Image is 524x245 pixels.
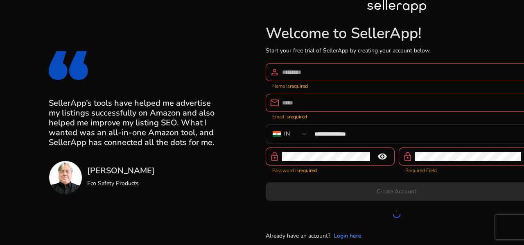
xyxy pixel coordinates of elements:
span: lock [403,152,413,161]
span: lock [270,152,280,161]
span: person [270,67,280,77]
a: Login here [334,231,361,240]
strong: required [289,113,307,120]
mat-error: Password is [272,166,388,174]
div: IN [284,129,290,138]
h3: [PERSON_NAME] [87,166,155,176]
p: Eco Safety Products [87,179,155,188]
strong: required [290,83,308,89]
h3: SellerApp’s tools have helped me advertise my listings successfully on Amazon and also helped me ... [49,98,224,147]
mat-error: Name is [272,81,521,90]
mat-error: Email is [272,112,521,120]
p: Already have an account? [266,231,330,240]
span: email [270,98,280,108]
strong: required [299,167,317,174]
mat-error: Required Field [405,166,521,174]
mat-icon: remove_red_eye [373,152,392,161]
